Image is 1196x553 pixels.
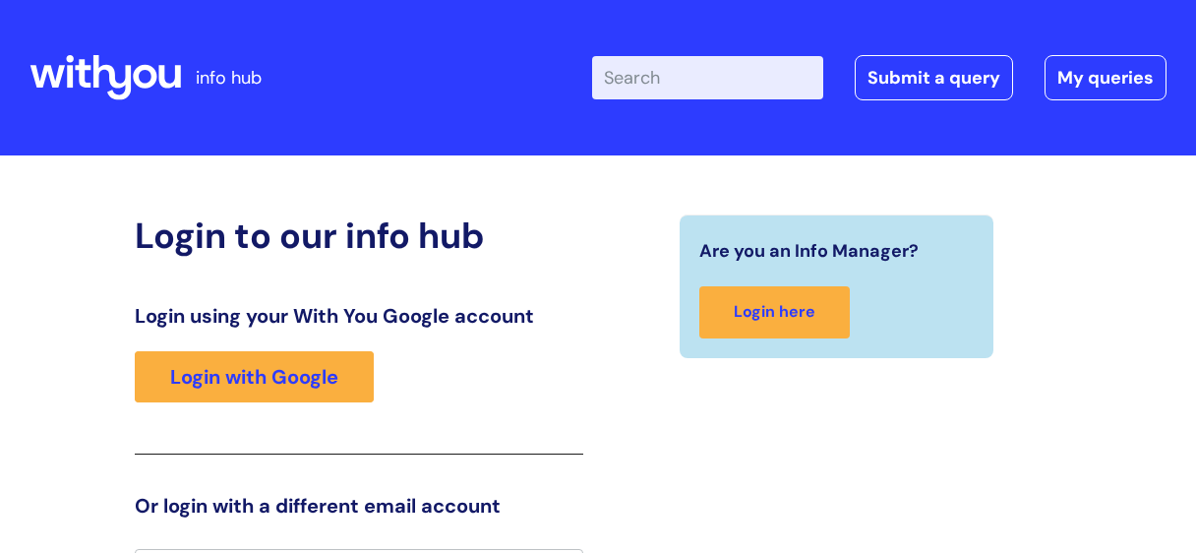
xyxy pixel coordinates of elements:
[855,55,1013,100] a: Submit a query
[135,215,583,257] h2: Login to our info hub
[592,56,823,99] input: Search
[135,494,583,518] h3: Or login with a different email account
[135,304,583,328] h3: Login using your With You Google account
[1045,55,1166,100] a: My queries
[699,235,919,267] span: Are you an Info Manager?
[196,62,262,93] p: info hub
[135,351,374,402] a: Login with Google
[699,286,850,338] a: Login here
